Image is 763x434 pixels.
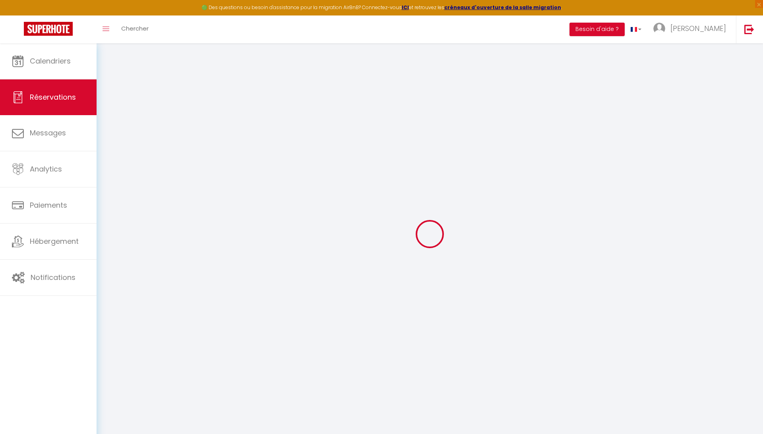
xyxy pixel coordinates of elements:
span: Messages [30,128,66,138]
span: Hébergement [30,236,79,246]
span: Notifications [31,272,76,282]
span: Paiements [30,200,67,210]
img: logout [744,24,754,34]
a: ... [PERSON_NAME] [647,15,736,43]
button: Ouvrir le widget de chat LiveChat [6,3,30,27]
img: Super Booking [24,22,73,36]
span: Calendriers [30,56,71,66]
a: ICI [402,4,409,11]
span: Chercher [121,24,149,33]
span: [PERSON_NAME] [670,23,726,33]
span: Analytics [30,164,62,174]
span: Réservations [30,92,76,102]
img: ... [653,23,665,35]
a: créneaux d'ouverture de la salle migration [444,4,561,11]
a: Chercher [115,15,155,43]
button: Besoin d'aide ? [569,23,625,36]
